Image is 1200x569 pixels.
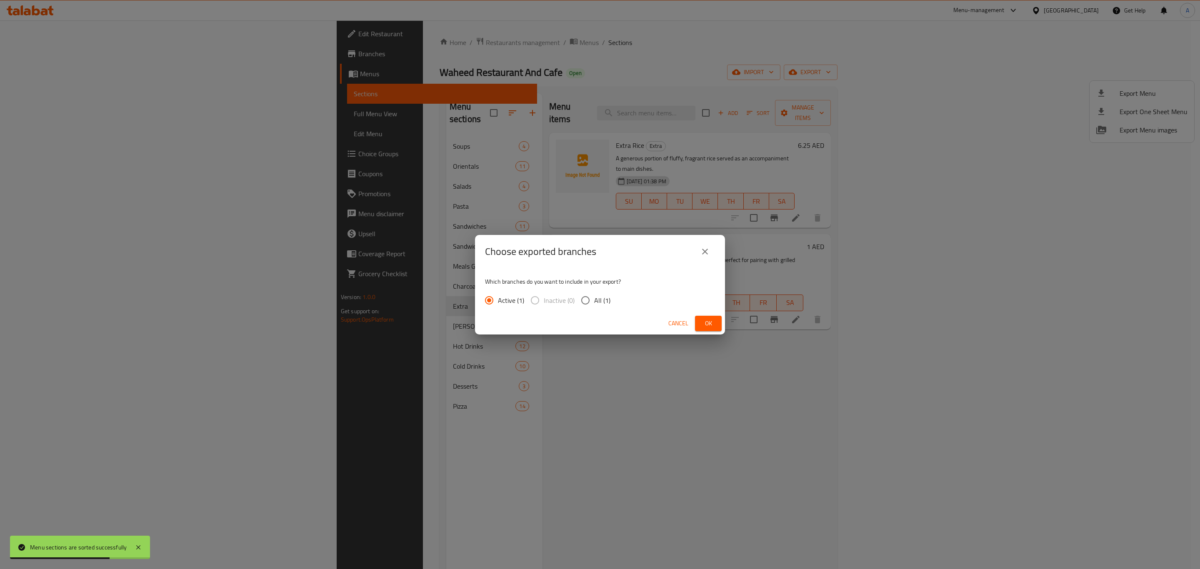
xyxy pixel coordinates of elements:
[30,543,127,552] div: Menu sections are sorted successfully
[594,295,610,305] span: All (1)
[485,245,596,258] h2: Choose exported branches
[668,318,688,329] span: Cancel
[702,318,715,329] span: Ok
[544,295,575,305] span: Inactive (0)
[485,277,715,286] p: Which branches do you want to include in your export?
[695,242,715,262] button: close
[498,295,524,305] span: Active (1)
[665,316,692,331] button: Cancel
[695,316,722,331] button: Ok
